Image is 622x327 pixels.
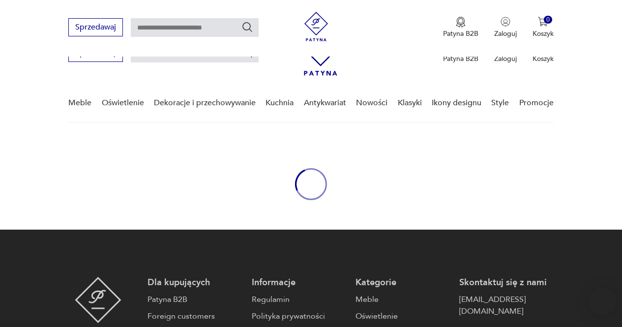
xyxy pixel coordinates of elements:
a: Oświetlenie [102,84,144,122]
a: Patyna B2B [148,294,241,305]
img: Ikona medalu [456,17,466,28]
a: Polityka prywatności [252,310,346,322]
button: Sprzedawaj [68,18,123,36]
img: Patyna - sklep z meblami i dekoracjami vintage [301,12,331,41]
a: Sprzedawaj [68,50,123,57]
a: Style [491,84,509,122]
a: Kuchnia [266,84,294,122]
a: Ikona medaluPatyna B2B [443,17,478,38]
p: Zaloguj [494,54,517,63]
p: Kategorie [355,277,449,289]
p: Patyna B2B [443,54,478,63]
img: Ikonka użytkownika [501,17,510,27]
iframe: Smartsupp widget button [589,288,616,315]
a: Meble [355,294,449,305]
button: Patyna B2B [443,17,478,38]
p: Informacje [252,277,346,289]
p: Skontaktuj się z nami [459,277,553,289]
p: Zaloguj [494,29,517,38]
img: Patyna - sklep z meblami i dekoracjami vintage [75,277,121,323]
p: Dla kupujących [148,277,241,289]
a: Regulamin [252,294,346,305]
button: Zaloguj [494,17,517,38]
p: Patyna B2B [443,29,478,38]
a: Sprzedawaj [68,25,123,31]
a: Meble [68,84,91,122]
div: 0 [544,16,552,24]
p: Koszyk [533,54,554,63]
p: Koszyk [533,29,554,38]
button: 0Koszyk [533,17,554,38]
a: Oświetlenie [355,310,449,322]
a: Nowości [356,84,387,122]
a: Foreign customers [148,310,241,322]
button: Szukaj [241,21,253,33]
a: Klasyki [398,84,422,122]
a: Antykwariat [304,84,346,122]
a: Dekoracje i przechowywanie [154,84,256,122]
a: Ikony designu [432,84,481,122]
a: Promocje [519,84,554,122]
a: [EMAIL_ADDRESS][DOMAIN_NAME] [459,294,553,317]
img: Ikona koszyka [538,17,548,27]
